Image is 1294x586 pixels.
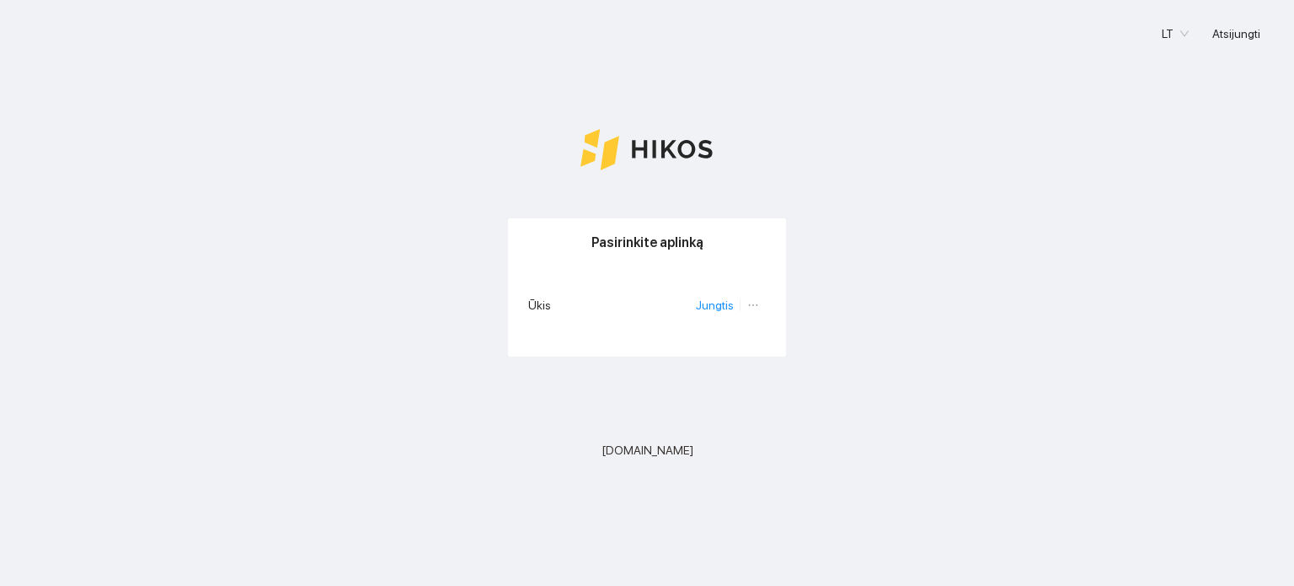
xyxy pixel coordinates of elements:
span: [DOMAIN_NAME] [602,441,693,460]
li: Ūkis [528,286,766,325]
div: Pasirinkite aplinką [528,218,766,266]
button: Atsijungti [1199,20,1274,47]
a: Jungtis [696,298,734,312]
span: ellipsis [747,299,759,311]
span: LT [1162,21,1189,46]
span: Atsijungti [1212,24,1260,43]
